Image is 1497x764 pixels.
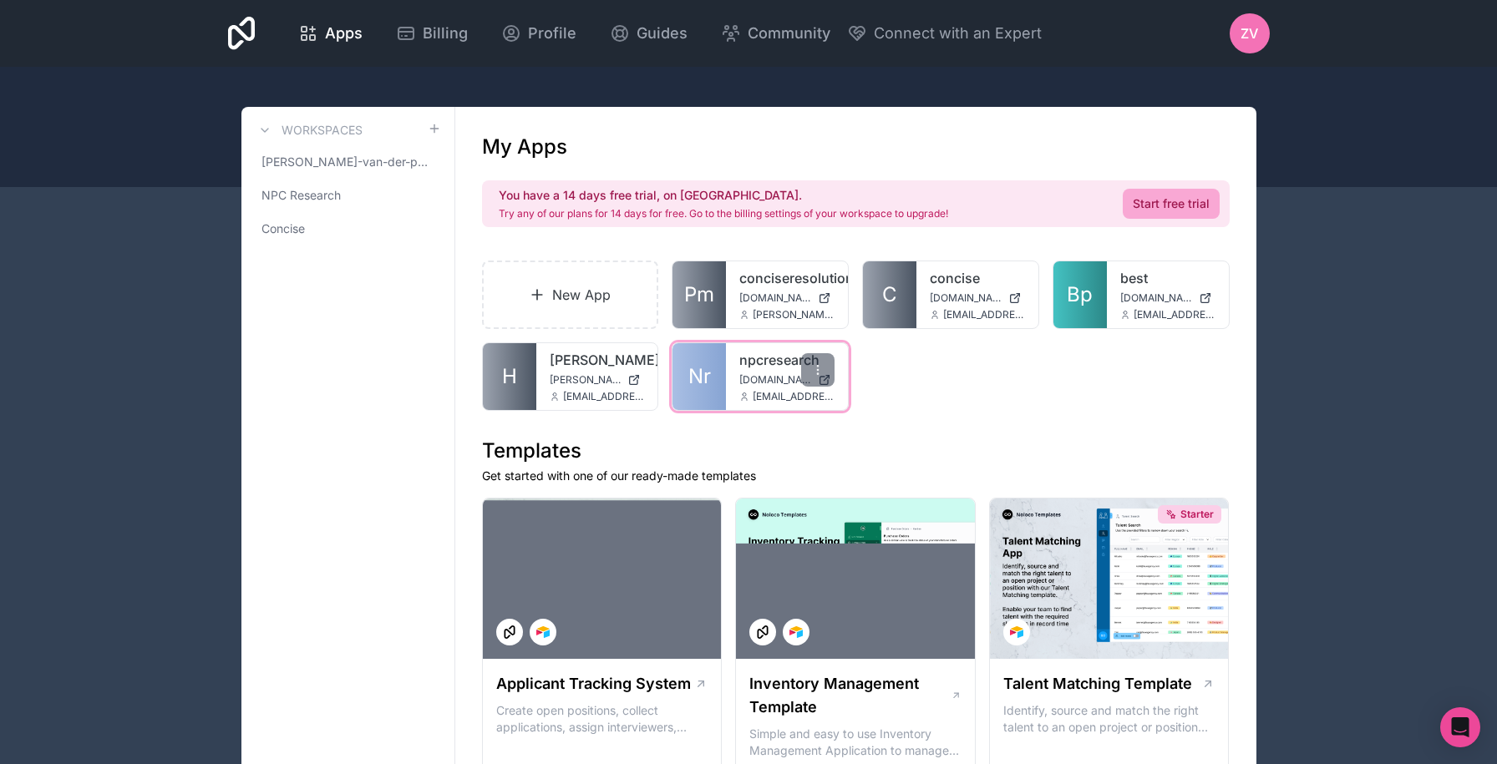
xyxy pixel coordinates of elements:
span: [EMAIL_ADDRESS][DOMAIN_NAME] [563,390,645,403]
a: [PERSON_NAME]-van-der-ploeg-workspace [255,147,441,177]
a: New App [482,261,659,329]
a: [DOMAIN_NAME] [930,291,1025,305]
a: Concise [255,214,441,244]
h3: Workspaces [282,122,363,139]
a: Guides [596,15,701,52]
h1: Applicant Tracking System [496,672,691,696]
a: Profile [488,15,590,52]
h1: Inventory Management Template [749,672,950,719]
a: Bp [1053,261,1107,328]
a: best [1120,268,1215,288]
a: [DOMAIN_NAME] [739,373,835,387]
span: [DOMAIN_NAME] [930,291,1002,305]
button: Connect with an Expert [847,22,1042,45]
span: ZV [1241,23,1258,43]
span: Guides [637,22,688,45]
a: [DOMAIN_NAME] [1120,291,1215,305]
h2: You have a 14 days free trial, on [GEOGRAPHIC_DATA]. [499,187,948,204]
span: [EMAIL_ADDRESS][DOMAIN_NAME] [943,308,1025,321]
span: Concise [261,220,305,237]
h1: My Apps [482,134,567,160]
span: Community [748,22,830,45]
img: Airtable Logo [1010,625,1023,639]
span: Starter [1180,508,1214,521]
p: Get started with one of our ready-made templates [482,468,1230,484]
p: Simple and easy to use Inventory Management Application to manage your stock, orders and Manufact... [749,726,962,759]
a: C [863,261,916,328]
span: [DOMAIN_NAME] [739,291,811,305]
p: Create open positions, collect applications, assign interviewers, centralise candidate feedback a... [496,702,708,736]
span: [PERSON_NAME]-van-der-ploeg-workspace [261,154,428,170]
span: Pm [684,281,714,308]
h1: Templates [482,438,1230,464]
h1: Talent Matching Template [1003,672,1192,696]
span: NPC Research [261,187,341,204]
a: Nr [672,343,726,410]
a: [DOMAIN_NAME] [739,291,835,305]
a: Community [708,15,844,52]
a: Start free trial [1123,189,1220,219]
span: H [502,363,517,390]
a: [PERSON_NAME][DOMAIN_NAME] [550,373,645,387]
a: Billing [383,15,481,52]
span: [EMAIL_ADDRESS][DOMAIN_NAME] [753,390,835,403]
a: Apps [285,15,376,52]
a: [PERSON_NAME] [550,350,645,370]
span: [DOMAIN_NAME] [1120,291,1192,305]
span: [DOMAIN_NAME] [739,373,811,387]
div: Open Intercom Messenger [1440,707,1480,747]
span: Nr [688,363,711,390]
a: npcresearch [739,350,835,370]
a: Pm [672,261,726,328]
span: [EMAIL_ADDRESS][DOMAIN_NAME] [1134,308,1215,321]
p: Identify, source and match the right talent to an open project or position with our Talent Matchi... [1003,702,1215,736]
span: Bp [1067,281,1093,308]
a: conciseresolution [739,268,835,288]
a: concise [930,268,1025,288]
span: C [882,281,897,308]
a: H [483,343,536,410]
img: Airtable Logo [789,625,803,639]
a: Workspaces [255,120,363,140]
p: Try any of our plans for 14 days for free. Go to the billing settings of your workspace to upgrade! [499,207,948,220]
img: Airtable Logo [536,625,550,639]
span: Profile [528,22,576,45]
span: Connect with an Expert [874,22,1042,45]
span: Apps [325,22,363,45]
span: [PERSON_NAME][EMAIL_ADDRESS][DOMAIN_NAME] [753,308,835,321]
a: NPC Research [255,180,441,210]
span: [PERSON_NAME][DOMAIN_NAME] [550,373,622,387]
span: Billing [423,22,468,45]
